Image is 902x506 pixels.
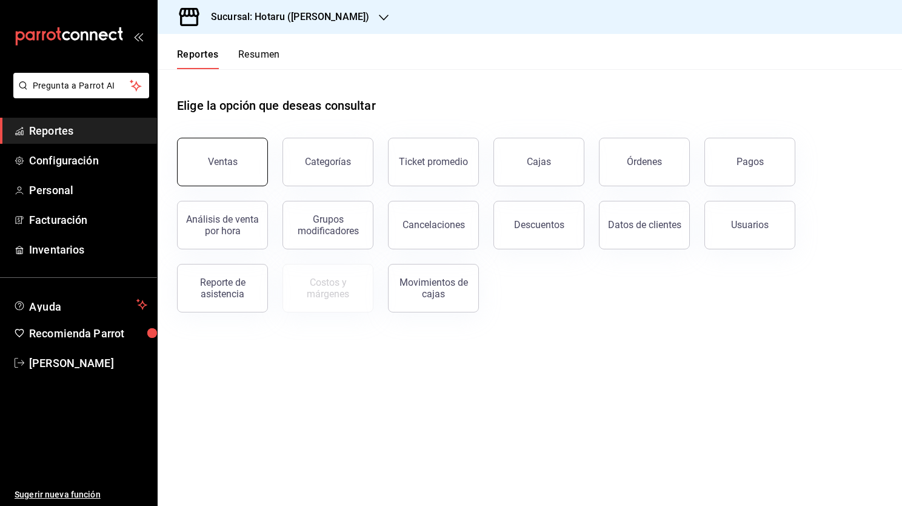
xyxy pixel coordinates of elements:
[29,297,132,312] span: Ayuda
[208,156,238,167] div: Ventas
[396,277,471,300] div: Movimientos de cajas
[29,212,147,228] span: Facturación
[177,96,376,115] h1: Elige la opción que deseas consultar
[177,49,280,69] div: navigation tabs
[29,182,147,198] span: Personal
[388,138,479,186] button: Ticket promedio
[388,201,479,249] button: Cancelaciones
[282,264,373,312] button: Contrata inventarios para ver este reporte
[493,138,584,186] a: Cajas
[29,325,147,342] span: Recomienda Parrot
[608,219,681,231] div: Datos de clientes
[133,32,143,41] button: open_drawer_menu
[305,156,351,167] div: Categorías
[201,10,369,24] h3: Sucursal: Hotaru ([PERSON_NAME])
[13,73,149,98] button: Pregunta a Parrot AI
[29,355,147,371] span: [PERSON_NAME]
[177,264,268,312] button: Reporte de asistencia
[29,241,147,258] span: Inventarios
[282,201,373,249] button: Grupos modificadores
[185,277,260,300] div: Reporte de asistencia
[177,138,268,186] button: Ventas
[403,219,465,231] div: Cancelaciones
[238,49,280,69] button: Resumen
[527,155,552,169] div: Cajas
[177,49,219,69] button: Reportes
[15,488,147,501] span: Sugerir nueva función
[704,138,795,186] button: Pagos
[290,214,366,237] div: Grupos modificadores
[33,79,130,92] span: Pregunta a Parrot AI
[290,277,366,300] div: Costos y márgenes
[599,201,690,249] button: Datos de clientes
[599,138,690,186] button: Órdenes
[514,219,564,231] div: Descuentos
[177,201,268,249] button: Análisis de venta por hora
[388,264,479,312] button: Movimientos de cajas
[493,201,584,249] button: Descuentos
[399,156,468,167] div: Ticket promedio
[282,138,373,186] button: Categorías
[8,88,149,101] a: Pregunta a Parrot AI
[627,156,662,167] div: Órdenes
[185,214,260,237] div: Análisis de venta por hora
[29,123,147,139] span: Reportes
[737,156,764,167] div: Pagos
[29,152,147,169] span: Configuración
[731,219,769,231] div: Usuarios
[704,201,795,249] button: Usuarios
